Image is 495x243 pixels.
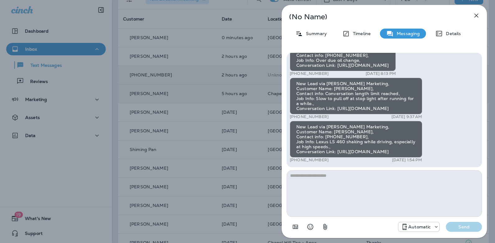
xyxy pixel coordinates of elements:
button: Add in a premade template [289,221,302,233]
p: Details [443,31,461,36]
p: Automatic [408,224,431,229]
div: New Lead via [PERSON_NAME] Marketing, Customer Name: [PERSON_NAME], Contact info: [PHONE_NUMBER],... [290,121,422,158]
p: [DATE] 8:13 PM [366,71,396,76]
div: New Lead via [PERSON_NAME] Marketing, Customer Name: [PERSON_NAME], Contact info: [PHONE_NUMBER],... [290,39,396,71]
p: [DATE] 9:37 AM [391,114,422,119]
p: (No Name) [289,14,459,19]
p: [PHONE_NUMBER] [290,71,329,76]
button: Select an emoji [304,221,317,233]
p: Timeline [350,31,371,36]
p: [DATE] 1:54 PM [392,158,422,163]
p: Summary [303,31,327,36]
p: [PHONE_NUMBER] [290,158,329,163]
div: New Lead via [PERSON_NAME] Marketing, Customer Name: [PERSON_NAME], Contact info: Conversation le... [290,78,422,114]
p: [PHONE_NUMBER] [290,114,329,119]
p: Messaging [394,31,420,36]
